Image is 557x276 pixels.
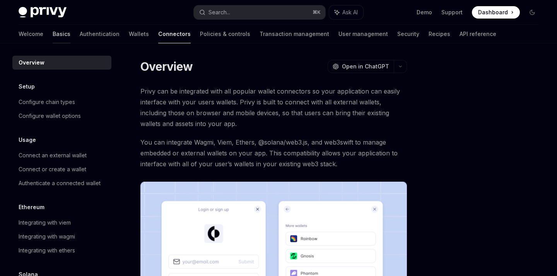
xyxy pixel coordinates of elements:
[12,56,111,70] a: Overview
[53,25,70,43] a: Basics
[140,86,407,129] span: Privy can be integrated with all popular wallet connectors so your application can easily interfa...
[526,6,538,19] button: Toggle dark mode
[19,246,75,255] div: Integrating with ethers
[429,25,450,43] a: Recipes
[200,25,250,43] a: Policies & controls
[19,82,35,91] h5: Setup
[19,97,75,107] div: Configure chain types
[140,137,407,169] span: You can integrate Wagmi, Viem, Ethers, @solana/web3.js, and web3swift to manage embedded or exter...
[12,176,111,190] a: Authenticate a connected wallet
[313,9,321,15] span: ⌘ K
[194,5,325,19] button: Search...⌘K
[19,7,67,18] img: dark logo
[472,6,520,19] a: Dashboard
[19,58,44,67] div: Overview
[342,9,358,16] span: Ask AI
[140,60,193,73] h1: Overview
[12,148,111,162] a: Connect an external wallet
[19,111,81,121] div: Configure wallet options
[208,8,230,17] div: Search...
[19,179,101,188] div: Authenticate a connected wallet
[260,25,329,43] a: Transaction management
[338,25,388,43] a: User management
[19,25,43,43] a: Welcome
[441,9,463,16] a: Support
[158,25,191,43] a: Connectors
[19,218,71,227] div: Integrating with viem
[12,162,111,176] a: Connect or create a wallet
[12,244,111,257] a: Integrating with ethers
[417,9,432,16] a: Demo
[12,95,111,109] a: Configure chain types
[328,60,394,73] button: Open in ChatGPT
[19,165,86,174] div: Connect or create a wallet
[329,5,363,19] button: Ask AI
[80,25,120,43] a: Authentication
[129,25,149,43] a: Wallets
[19,135,36,145] h5: Usage
[19,151,87,160] div: Connect an external wallet
[12,109,111,123] a: Configure wallet options
[460,25,496,43] a: API reference
[19,203,44,212] h5: Ethereum
[12,230,111,244] a: Integrating with wagmi
[478,9,508,16] span: Dashboard
[12,216,111,230] a: Integrating with viem
[19,232,75,241] div: Integrating with wagmi
[342,63,389,70] span: Open in ChatGPT
[397,25,419,43] a: Security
